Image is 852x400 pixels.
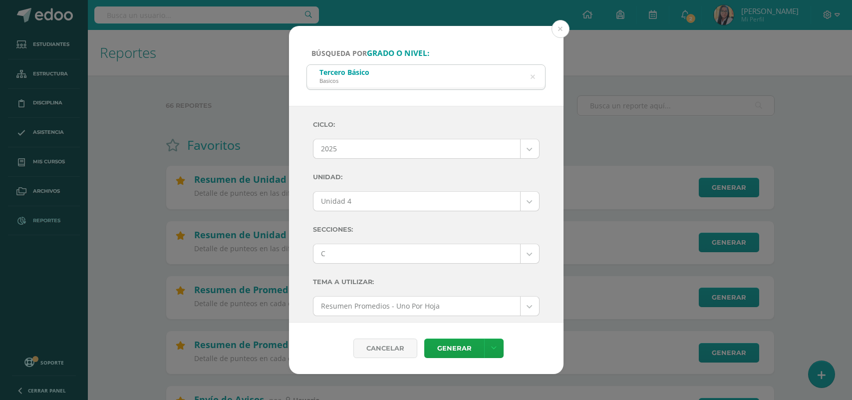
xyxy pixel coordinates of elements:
[313,114,540,135] label: Ciclo:
[321,244,513,263] span: C
[552,20,569,38] button: Close (Esc)
[313,297,539,316] a: Resumen Promedios - Uno Por Hoja
[319,77,369,84] div: Basicos
[313,219,540,240] label: Secciones:
[367,48,429,58] strong: grado o nivel:
[321,139,513,158] span: 2025
[313,192,539,211] a: Unidad 4
[311,48,429,58] span: Búsqueda por
[307,65,546,89] input: ej. Primero primaria, etc.
[353,339,417,358] div: Cancelar
[313,272,540,292] label: Tema a Utilizar:
[424,339,484,358] a: Generar
[319,67,369,77] div: Tercero Básico
[313,244,539,263] a: C
[313,139,539,158] a: 2025
[313,167,540,187] label: Unidad:
[321,192,513,211] span: Unidad 4
[321,297,513,316] span: Resumen Promedios - Uno Por Hoja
